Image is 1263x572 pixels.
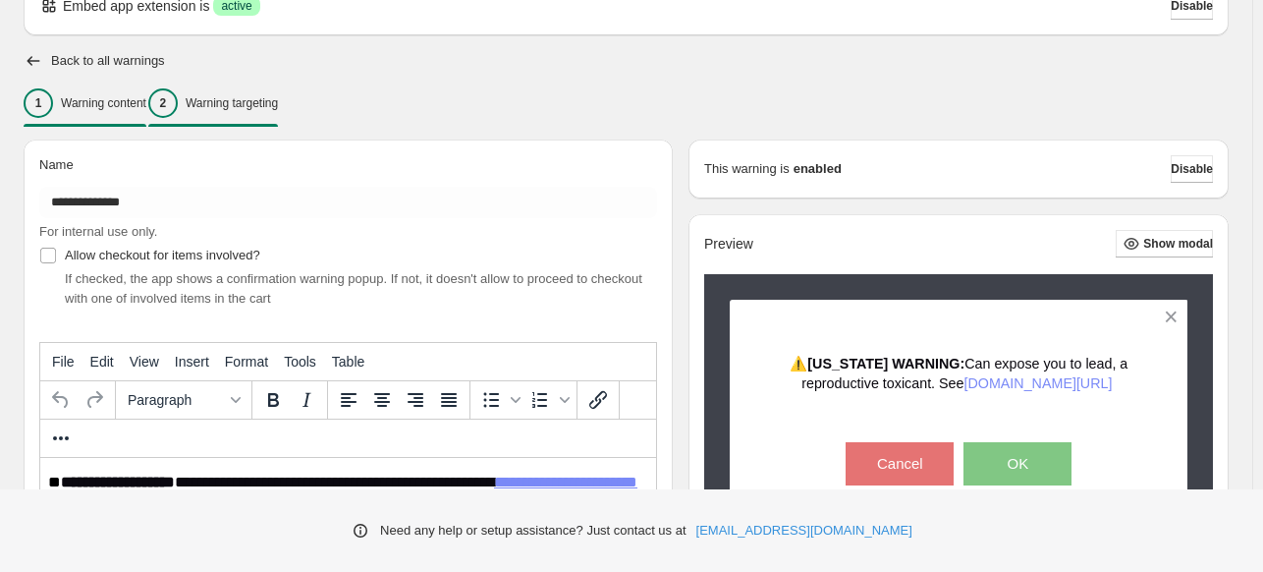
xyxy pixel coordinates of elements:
iframe: Rich Text Area [40,458,656,520]
p: This warning is [704,159,790,179]
button: Bold [256,383,290,417]
span: Tools [284,354,316,370]
span: Name [39,157,74,172]
div: Numbered list [523,383,573,417]
span: Disable [1171,161,1213,177]
button: More... [44,422,78,455]
span: Edit [90,354,114,370]
span: If checked, the app shows a confirmation warning popup. If not, it doesn't allow to proceed to ch... [65,271,642,306]
span: For internal use only. [39,224,157,239]
button: Redo [78,383,111,417]
h2: Back to all warnings [51,53,165,69]
span: Format [225,354,268,370]
div: 1 [24,88,53,118]
span: Insert [175,354,209,370]
button: OK [963,442,1071,486]
span: Show modal [1143,236,1213,252]
button: Disable [1171,155,1213,183]
button: Align center [365,383,399,417]
strong: [US_STATE] WARNING: [807,356,964,372]
p: Warning content [61,95,146,111]
span: ⚠️ [790,356,807,372]
div: Bullet list [474,383,523,417]
span: Table [332,354,364,370]
span: View [130,354,159,370]
button: Cancel [846,442,954,486]
h2: Preview [704,236,753,253]
div: 2 [148,88,178,118]
p: Warning targeting [186,95,278,111]
button: Align left [332,383,365,417]
a: [EMAIL_ADDRESS][DOMAIN_NAME] [696,521,912,541]
button: Show modal [1116,230,1213,257]
span: File [52,354,75,370]
strong: enabled [794,159,842,179]
span: Can expose you to lead, a reproductive toxicant. See [801,356,1127,391]
button: Insert/edit link [581,383,615,417]
button: 1Warning content [24,83,146,124]
span: Allow checkout for items involved? [65,248,260,262]
button: Formats [120,383,247,417]
body: Rich Text Area. Press ALT-0 for help. [8,16,608,82]
button: Italic [290,383,323,417]
span: Paragraph [128,392,224,408]
button: Undo [44,383,78,417]
button: Justify [432,383,466,417]
button: 2Warning targeting [148,83,278,124]
button: Align right [399,383,432,417]
a: [DOMAIN_NAME][URL] [964,375,1113,391]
